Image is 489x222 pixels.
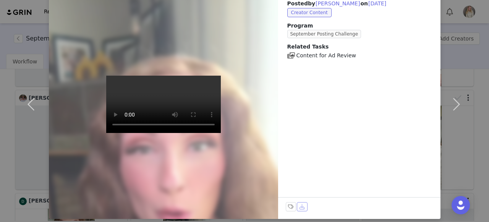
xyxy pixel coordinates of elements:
span: Posted on [287,0,387,6]
a: September Posting Challenge [287,31,364,37]
span: September Posting Challenge [287,30,361,38]
span: Related Tasks [287,44,329,50]
span: Creator Content [287,8,332,17]
div: Open Intercom Messenger [452,196,470,214]
span: Content for Ad Review [296,52,356,60]
span: by [308,0,360,6]
span: Program [287,22,431,30]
